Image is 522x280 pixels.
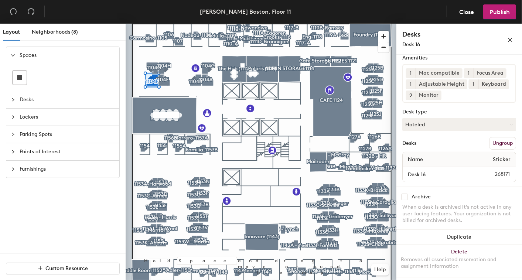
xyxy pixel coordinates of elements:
button: Hoteled [402,118,516,131]
span: Lockers [20,109,115,126]
div: Focus Area [474,68,506,78]
span: Points of Interest [20,143,115,160]
span: Furnishings [20,161,115,178]
span: 1 [468,69,470,77]
button: Ungroup [489,137,516,150]
button: Close [453,4,480,19]
button: 1 [406,79,416,89]
span: 1 [410,69,412,77]
button: 1 [464,68,474,78]
span: collapsed [11,132,15,137]
button: DeleteRemoves all associated reservation and assignment information [396,245,522,277]
span: 268171 [477,170,514,178]
div: When a desk is archived it's not active in any user-facing features. Your organization is not bil... [402,204,516,224]
button: 2 [406,91,416,100]
span: Desk 16 [402,41,420,48]
span: Publish [489,8,510,16]
div: Desk Type [402,109,516,115]
span: Sticker [489,153,514,166]
div: Removes all associated reservation and assignment information [401,256,518,270]
span: 1 [473,81,475,88]
span: collapsed [11,98,15,102]
button: Duplicate [396,230,522,245]
span: 2 [409,92,412,99]
span: collapsed [11,115,15,119]
input: Unnamed desk [404,169,477,180]
h4: Desks [402,30,484,39]
div: Monitor [416,91,441,100]
div: Archive [412,194,431,200]
div: Adjustable Height [416,79,467,89]
button: Help [371,264,389,276]
span: undo [10,8,17,15]
span: collapsed [11,150,15,154]
span: Custom Resource [46,265,88,272]
button: Undo (⌘ + Z) [6,4,21,19]
div: Desks [402,140,416,146]
button: Custom Resource [6,263,120,274]
span: collapsed [11,167,15,171]
span: close [508,37,513,42]
span: Spaces [20,47,115,64]
button: 1 [469,79,478,89]
span: Neighborhoods (8) [32,29,78,35]
span: Layout [3,29,20,35]
span: Desks [20,91,115,108]
div: Mac compatible [416,68,463,78]
span: Close [459,8,474,16]
span: Parking Spots [20,126,115,143]
div: Amenities [402,55,516,61]
div: [PERSON_NAME] Boston, Floor 11 [200,7,291,16]
span: 1 [410,81,412,88]
span: expanded [11,53,15,58]
span: Name [404,153,427,166]
button: 1 [406,68,416,78]
div: Keyboard [478,79,509,89]
button: Redo (⌘ + ⇧ + Z) [24,4,38,19]
button: Publish [483,4,516,19]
